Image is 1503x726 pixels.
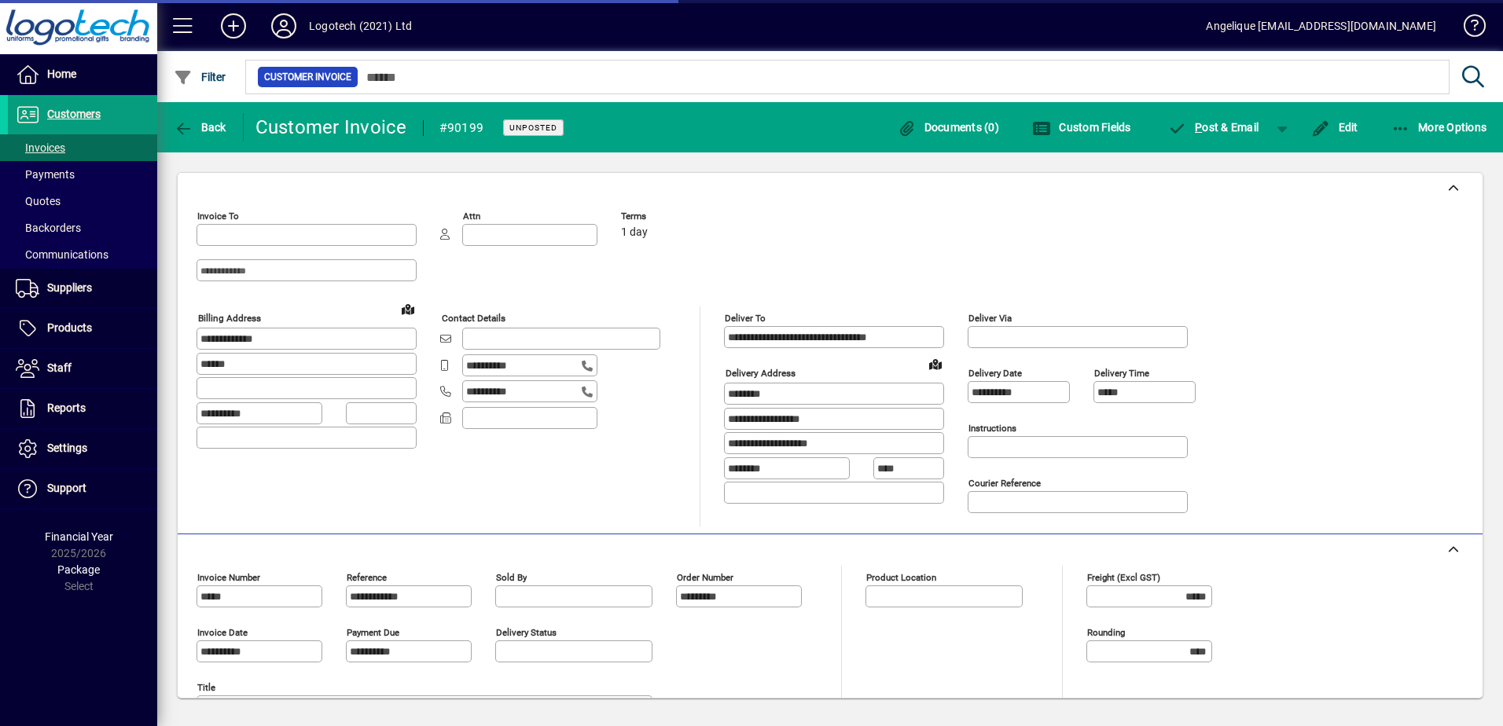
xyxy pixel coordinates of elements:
mat-label: Invoice To [197,211,239,222]
mat-label: Delivery status [496,627,557,638]
a: Staff [8,349,157,388]
mat-label: Reference [347,572,387,583]
button: Add [208,12,259,40]
button: Edit [1307,113,1362,141]
span: Documents (0) [897,121,999,134]
span: More Options [1391,121,1487,134]
mat-label: Deliver via [968,313,1012,324]
mat-label: Instructions [968,423,1016,434]
span: Settings [47,442,87,454]
span: Reports [47,401,86,414]
button: Post & Email [1160,113,1267,141]
a: Home [8,55,157,94]
mat-label: Deliver To [725,313,766,324]
span: P [1195,121,1202,134]
button: Filter [170,63,230,91]
mat-label: Delivery time [1094,368,1149,379]
mat-label: Sold by [496,572,527,583]
button: More Options [1387,113,1491,141]
button: Back [170,113,230,141]
span: Communications [16,248,108,261]
span: Terms [621,211,715,222]
mat-label: Courier Reference [968,478,1041,489]
a: Products [8,309,157,348]
span: Customer Invoice [264,69,351,85]
div: Logotech (2021) Ltd [309,13,412,38]
mat-label: Order number [677,572,733,583]
span: Backorders [16,222,81,234]
span: ost & Email [1168,121,1259,134]
a: Suppliers [8,269,157,308]
mat-label: Freight (excl GST) [1087,572,1160,583]
span: Quotes [16,195,61,207]
span: Edit [1311,121,1358,134]
mat-label: Delivery date [968,368,1022,379]
a: Backorders [8,214,157,241]
a: View on map [395,296,421,321]
mat-label: Product location [866,572,936,583]
mat-label: Payment due [347,627,399,638]
div: #90199 [439,115,484,141]
span: Package [57,563,100,576]
span: Products [47,321,92,334]
span: Invoices [16,141,65,154]
button: Custom Fields [1028,113,1135,141]
span: 1 day [621,226,648,239]
a: Settings [8,429,157,468]
span: Payments [16,168,75,181]
div: Customer Invoice [255,115,407,140]
a: Payments [8,161,157,188]
span: Custom Fields [1032,121,1131,134]
mat-label: Attn [463,211,480,222]
span: Unposted [509,123,557,133]
span: Financial Year [45,530,113,543]
span: Filter [174,71,226,83]
mat-label: Invoice number [197,572,260,583]
a: Invoices [8,134,157,161]
span: Back [174,121,226,134]
span: Suppliers [47,281,92,294]
span: Home [47,68,76,80]
a: Knowledge Base [1452,3,1483,54]
span: Staff [47,361,72,374]
mat-label: Title [197,682,215,693]
span: Customers [47,108,101,120]
div: Angelique [EMAIL_ADDRESS][DOMAIN_NAME] [1206,13,1436,38]
app-page-header-button: Back [157,113,244,141]
a: Support [8,469,157,508]
a: Communications [8,241,157,268]
a: View on map [923,351,948,376]
mat-label: Invoice date [197,627,248,638]
a: Reports [8,389,157,428]
button: Documents (0) [893,113,1003,141]
mat-label: Rounding [1087,627,1125,638]
span: Support [47,482,86,494]
a: Quotes [8,188,157,214]
button: Profile [259,12,309,40]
